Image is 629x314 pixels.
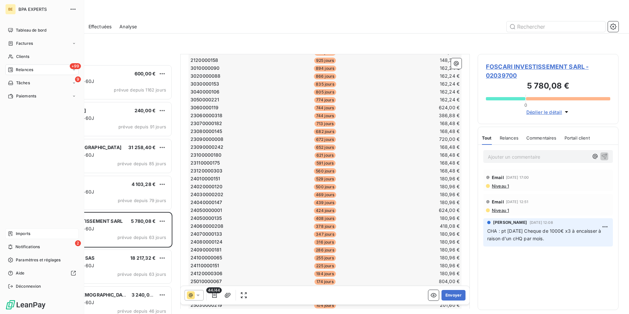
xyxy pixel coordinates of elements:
[486,62,610,80] span: FOSCARI INVESTISSEMENT SARL - 02039700
[32,65,172,314] div: grid
[190,152,222,158] span: 23100000180
[88,23,112,30] span: Effectuées
[487,228,602,241] span: CHA : pt [DATE] Cheque de 1000€ x3 à encaisser à raison d'un cHQ par mois.
[370,230,460,238] td: 180,96 €
[190,128,222,135] span: 23080000145
[370,72,460,80] td: 162,24 €
[314,81,336,87] span: 835 jours
[117,272,166,277] span: prévue depuis 63 jours
[190,120,222,127] span: 23070000182
[370,207,460,214] td: 624,00 €
[370,278,460,285] td: 804,00 €
[190,199,222,206] span: 24040000147
[370,175,460,182] td: 180,96 €
[370,167,460,174] td: 168,48 €
[135,108,156,113] span: 240,00 €
[314,105,336,111] span: 744 jours
[314,168,336,174] span: 560 jours
[190,270,223,277] span: 24120000306
[119,23,137,30] span: Analyse
[190,104,219,111] span: 3060000119
[190,160,220,166] span: 23110000175
[524,102,527,108] span: 0
[370,136,460,143] td: 720,00 €
[190,254,222,261] span: 24100000065
[190,302,222,308] span: 25030000219
[70,63,81,69] span: +99
[526,109,562,116] span: Déplier le détail
[314,113,336,119] span: 744 jours
[370,88,460,95] td: 162,24 €
[314,271,336,277] span: 194 jours
[314,247,336,253] span: 286 jours
[314,279,335,285] span: 174 jours
[370,57,460,64] td: 148,32 €
[117,161,166,166] span: prévue depuis 85 jours
[190,223,224,229] span: 24060000208
[75,240,81,246] span: 2
[46,218,123,224] span: FOSCARI INVESTISSEMENT SARL
[190,73,221,79] span: 3020000088
[314,223,336,229] span: 378 jours
[314,65,336,71] span: 894 jours
[190,191,224,198] span: 24030000202
[118,198,166,203] span: prévue depuis 79 jours
[491,208,509,213] span: Niveau 1
[314,263,336,269] span: 225 jours
[370,270,460,277] td: 180,96 €
[190,57,218,64] span: 2120000158
[370,199,460,206] td: 180,96 €
[314,231,336,237] span: 347 jours
[16,93,36,99] span: Paiements
[75,76,81,82] span: 9
[370,215,460,222] td: 180,96 €
[314,144,336,150] span: 652 jours
[190,231,222,237] span: 24070000133
[190,215,222,222] span: 24050000135
[190,144,224,150] span: 23090000242
[482,135,492,141] span: Tout
[370,112,460,119] td: 386,88 €
[314,302,336,308] span: 104 jours
[370,191,460,198] td: 180,96 €
[492,199,504,204] span: Email
[5,268,79,278] a: Aide
[370,128,460,135] td: 168,48 €
[16,40,33,46] span: Factures
[314,97,336,103] span: 774 jours
[314,152,336,158] span: 621 jours
[135,71,156,76] span: 600,00 €
[491,183,509,189] span: Niveau 1
[18,7,66,12] span: BPA EXPERTS
[565,135,590,141] span: Portail client
[16,67,33,73] span: Relances
[526,135,557,141] span: Commentaires
[5,4,16,14] div: BE
[15,244,40,250] span: Notifications
[370,222,460,230] td: 418,08 €
[118,124,166,129] span: prévue depuis 91 jours
[314,200,336,206] span: 439 jours
[314,160,336,166] span: 591 jours
[524,108,572,116] button: Déplier le détail
[370,183,460,190] td: 180,96 €
[314,137,336,143] span: 672 jours
[506,200,529,204] span: [DATE] 12:51
[370,238,460,246] td: 180,96 €
[128,144,156,150] span: 31 258,40 €
[5,300,46,310] img: Logo LeanPay
[117,235,166,240] span: prévue depuis 63 jours
[370,104,460,111] td: 624,00 €
[190,278,222,285] span: 25010000067
[16,283,41,289] span: Déconnexion
[370,254,460,261] td: 180,96 €
[206,287,222,293] span: 44/44
[190,247,222,253] span: 24090000181
[370,262,460,269] td: 180,96 €
[314,89,336,95] span: 805 jours
[370,144,460,151] td: 168,48 €
[314,184,336,190] span: 500 jours
[131,218,156,224] span: 5 780,08 €
[314,73,336,79] span: 866 jours
[506,175,529,179] span: [DATE] 17:00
